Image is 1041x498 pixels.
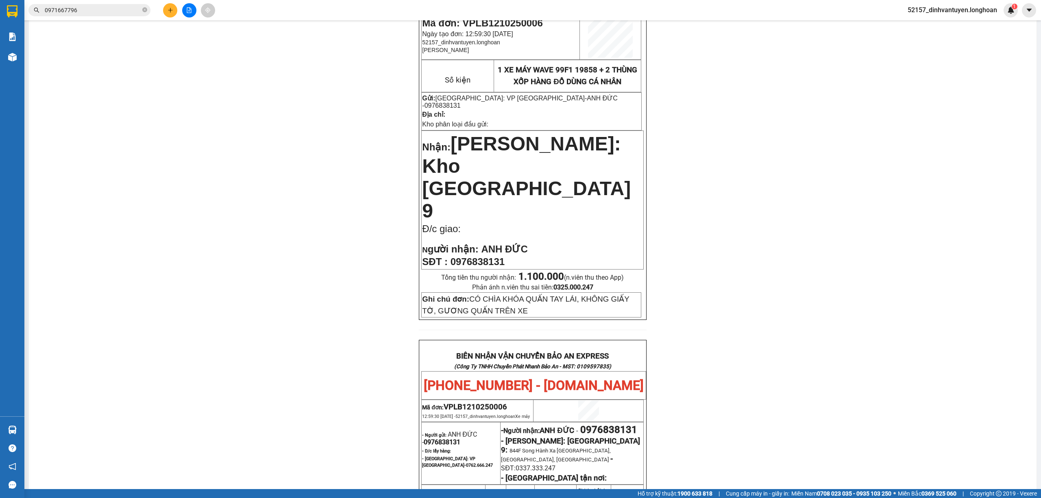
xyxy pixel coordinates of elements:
[168,7,173,13] span: plus
[1007,7,1015,14] img: icon-new-feature
[422,30,513,37] span: Ngày tạo đơn: 12:59:30 [DATE]
[422,431,477,446] span: ANH ĐỨC -
[518,271,564,282] strong: 1.100.000
[719,489,720,498] span: |
[8,33,17,41] img: solution-icon
[15,33,136,46] strong: (Công Ty TNHH Chuyển Phát Nhanh Bảo An - MST: 0109597835)
[8,53,17,61] img: warehouse-icon
[501,437,640,455] span: - [PERSON_NAME]: [GEOGRAPHIC_DATA] 9:
[422,95,435,102] strong: Gửi:
[817,490,891,497] strong: 0708 023 035 - 0935 103 250
[501,464,516,472] span: SĐT:
[444,402,507,411] span: VPLB1210250006
[501,426,574,435] strong: -
[9,481,16,489] span: message
[518,274,624,281] span: (n.viên thu theo App)
[501,448,611,463] span: 844F Song Hành Xa [GEOGRAPHIC_DATA], [GEOGRAPHIC_DATA], [GEOGRAPHIC_DATA]
[498,65,637,86] span: 1 XE MÁY WAVE 99F1 19858 + 2 THÙNG XỐP HÀNG ĐỒ DÙNG CÁ NHÂN
[428,244,479,254] span: gười nhận:
[996,491,1002,496] span: copyright
[638,489,712,498] span: Hỗ trợ kỹ thuật:
[205,7,211,13] span: aim
[424,438,460,446] span: 0976838131
[422,133,631,222] span: [PERSON_NAME]: Kho [GEOGRAPHIC_DATA] 9
[481,244,527,254] span: ANH ĐỨC
[455,414,530,419] span: 52157_dinhvantuyen.longhoan
[1022,3,1036,17] button: caret-down
[422,39,500,46] span: 52157_dinhvantuyen.longhoan
[422,456,493,468] span: - [GEOGRAPHIC_DATA]: VP [GEOGRAPHIC_DATA]-
[441,274,624,281] span: Tổng tiền thu người nhận:
[424,378,644,393] span: [PHONE_NUMBER] - [DOMAIN_NAME]
[422,111,445,118] strong: Địa chỉ:
[454,363,611,370] strong: (Công Ty TNHH Chuyển Phát Nhanh Bảo An - MST: 0109597835)
[445,76,470,85] span: Số kiện
[422,95,617,109] span: ANH ĐỨC -
[34,7,39,13] span: search
[1026,7,1033,14] span: caret-down
[9,444,16,452] span: question-circle
[893,492,896,495] span: ⚪️
[163,3,177,17] button: plus
[501,474,607,483] strong: - [GEOGRAPHIC_DATA] tận nơi:
[422,95,617,109] span: -
[422,141,451,152] span: Nhận:
[422,295,469,303] strong: Ghi chú đơn:
[791,489,891,498] span: Miền Nam
[425,102,461,109] span: 0976838131
[186,7,192,13] span: file-add
[898,489,956,498] span: Miền Bắc
[1012,4,1017,9] sup: 1
[466,463,493,468] span: 0762.666.247
[182,3,196,17] button: file-add
[901,5,1004,15] span: 52157_dinhvantuyen.longhoan
[553,283,593,291] strong: 0325.000.247
[580,424,637,435] span: 0976838131
[422,295,629,315] span: CÓ CHÌA KHÓA QUẤN TAY LÁI, KHÔNG GIẤY TỜ, GƯƠNG QUẤN TRÊN XE
[515,414,530,419] span: Xe máy
[963,489,964,498] span: |
[436,95,585,102] span: [GEOGRAPHIC_DATA]: VP [GEOGRAPHIC_DATA]
[574,427,580,435] span: -
[7,5,17,17] img: logo-vxr
[516,464,555,472] span: 0337.333.247
[17,12,135,30] strong: BIÊN NHẬN VẬN CHUYỂN BẢO AN EXPRESS
[677,490,712,497] strong: 1900 633 818
[503,427,574,435] span: Người nhận:
[422,433,446,438] strong: - Người gửi:
[142,7,147,12] span: close-circle
[142,7,147,14] span: close-circle
[422,256,448,267] strong: SĐT :
[422,404,507,411] span: Mã đơn:
[540,426,574,435] span: ANH ĐỨC
[422,121,488,128] span: Kho phân loại đầu gửi:
[610,455,613,463] span: -
[422,448,451,454] strong: - D/c lấy hàng:
[1013,4,1016,9] span: 1
[921,490,956,497] strong: 0369 525 060
[45,6,141,15] input: Tìm tên, số ĐT hoặc mã đơn
[726,489,789,498] span: Cung cấp máy in - giấy in:
[422,414,530,419] span: 12:59:30 [DATE] -
[422,223,461,234] span: Đ/c giao:
[422,17,542,28] span: Mã đơn: VPLB1210250006
[472,283,593,291] span: Phản ánh n.viên thu sai tiền:
[456,352,609,361] strong: BIÊN NHẬN VẬN CHUYỂN BẢO AN EXPRESS
[422,246,478,254] strong: N
[451,256,505,267] span: 0976838131
[201,3,215,17] button: aim
[9,463,16,470] span: notification
[422,47,469,53] span: [PERSON_NAME]
[18,48,135,79] span: [PHONE_NUMBER] - [DOMAIN_NAME]
[8,426,17,434] img: warehouse-icon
